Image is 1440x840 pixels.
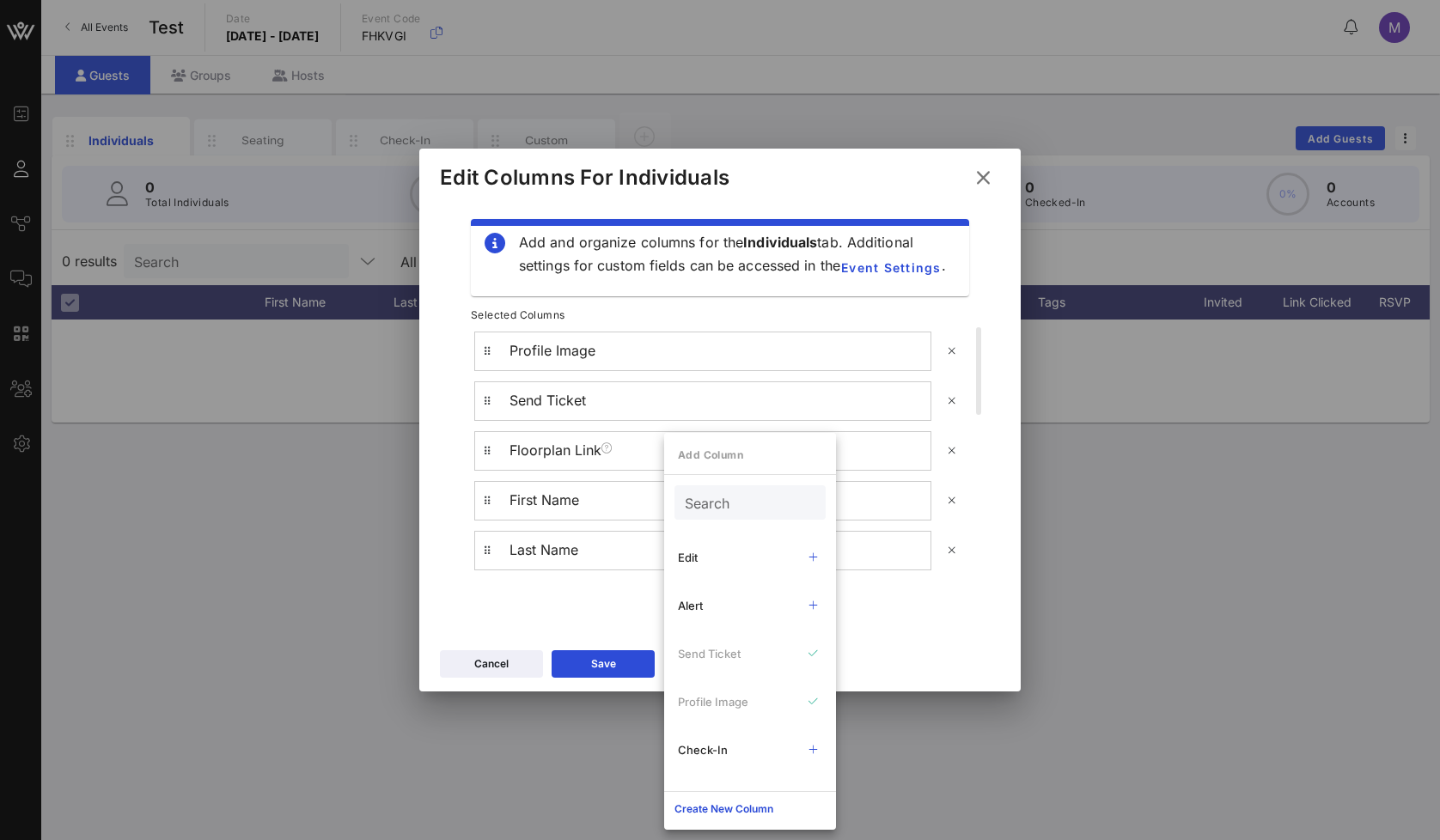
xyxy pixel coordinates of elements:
div: Edit Columns For Individuals [440,165,729,191]
div: Add and organize columns for the tab. Additional settings for custom fields can be accessed in the . [519,233,955,283]
div: Profile Image [509,343,931,359]
div: First Name [509,492,931,508]
div: Alert [678,599,791,612]
span: Event Settings [840,260,942,275]
span: Individuals [743,234,817,251]
div: Create New Column [674,800,773,818]
button: Create New Column [664,795,784,823]
div: Floorplan Link [509,442,931,459]
div: Cancel [474,655,509,673]
div: Send Ticket [509,393,931,409]
p: Add Column [664,447,836,464]
button: Save [552,650,655,678]
div: Save [591,655,616,673]
p: Selected Columns [457,307,983,324]
button: Cancel [440,650,543,678]
div: Last Name [509,542,931,558]
div: Edit [678,551,791,564]
a: Event Settings [840,252,942,283]
div: Check-In [678,743,791,757]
